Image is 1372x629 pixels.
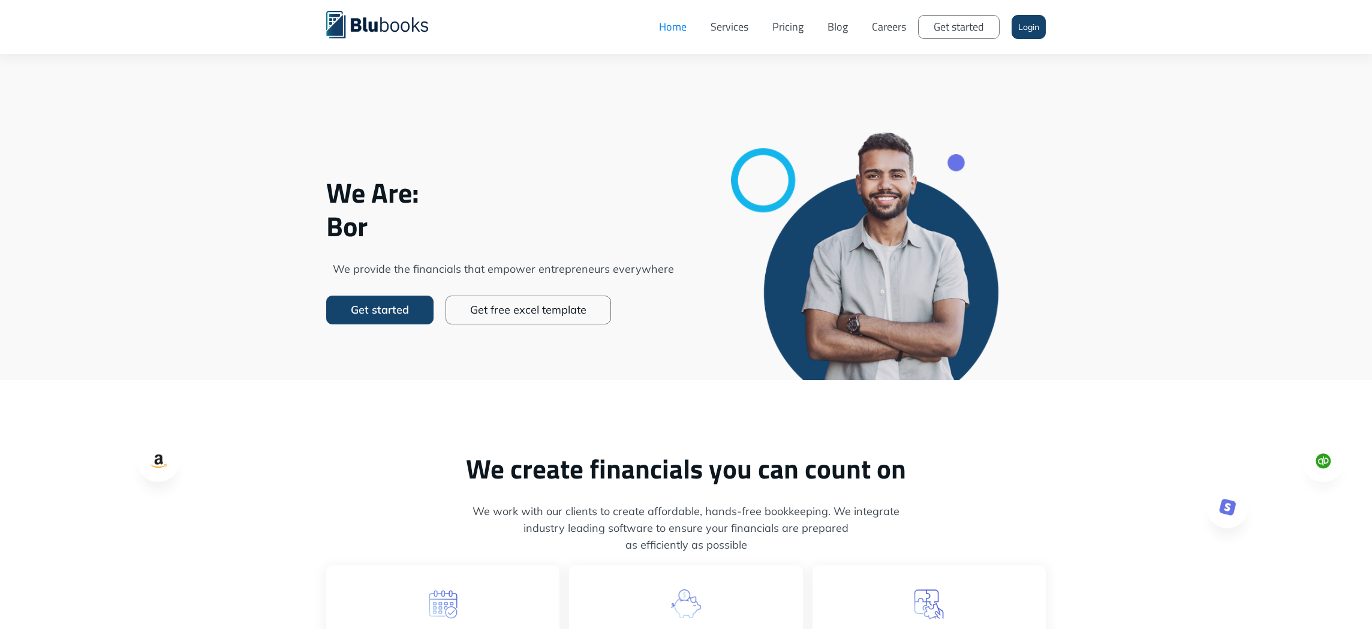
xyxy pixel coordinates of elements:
span: We Are: [326,176,680,209]
a: Get started [918,15,1000,39]
span: We work with our clients to create affordable, hands-free bookkeeping. We integrate [326,503,1046,520]
a: Get free excel template [446,296,611,324]
span: industry leading software to ensure your financials are prepared [326,520,1046,537]
a: Services [699,9,760,45]
a: Pricing [760,9,816,45]
span: as efficiently as possible [326,537,1046,553]
a: Home [647,9,699,45]
span: Bor [326,209,680,243]
a: Blog [816,9,860,45]
a: Careers [860,9,918,45]
span: We provide the financials that empower entrepreneurs everywhere [326,261,680,278]
a: home [326,9,446,38]
h2: We create financials you can count on [326,452,1046,485]
a: Login [1012,15,1046,39]
a: Get started [326,296,434,324]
